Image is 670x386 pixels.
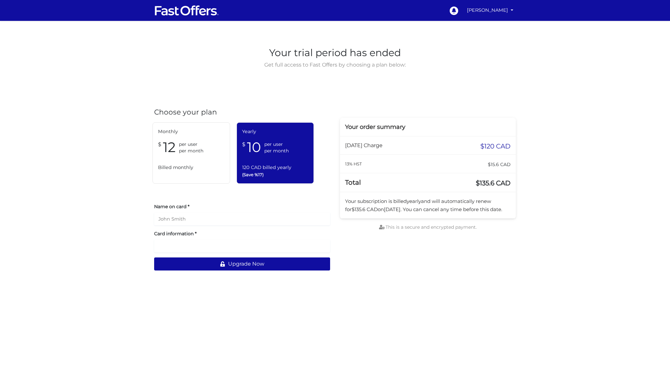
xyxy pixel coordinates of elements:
span: yearly [407,198,421,204]
span: $ [158,139,161,149]
span: [DATE] [384,206,401,212]
span: Billed monthly [158,164,225,171]
span: Yearly [242,128,309,135]
span: 12 [163,139,176,156]
span: Monthly [158,128,225,135]
span: per month [264,147,289,154]
span: per user [264,141,289,147]
span: Your trial period has ended [263,45,408,61]
button: Upgrade Now [154,257,330,270]
small: 13% HST [345,162,362,166]
a: [PERSON_NAME] [464,4,516,17]
span: $135.6 CAD [352,206,378,212]
span: $ [242,139,245,149]
span: $120 CAD [480,142,511,151]
span: 120 CAD billed yearly [242,164,309,171]
span: Get full access to Fast Offers by choosing a plan below: [263,61,408,69]
span: This is a secure and encrypted payment. [379,224,477,230]
span: $135.6 CAD [476,178,511,188]
span: per month [179,147,203,154]
span: $15.6 CAD [488,160,511,169]
input: John Smith [154,212,330,225]
span: Total [345,178,361,186]
span: Your subscription is billed and will automatically renew for on . You can cancel any time before ... [345,198,502,212]
label: Card information * [154,230,330,237]
span: (Save %17) [242,171,309,178]
span: Your order summary [345,123,405,131]
span: per user [179,141,203,147]
span: 10 [247,139,261,156]
span: [DATE] Charge [345,142,383,148]
label: Name on card * [154,203,330,210]
h4: Choose your plan [154,108,330,116]
iframe: Secure card payment input frame [158,243,326,249]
